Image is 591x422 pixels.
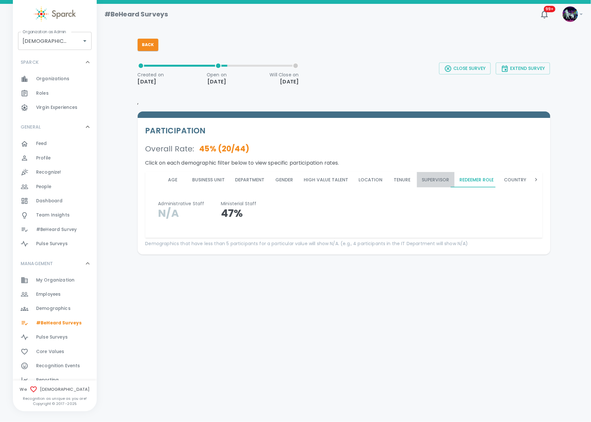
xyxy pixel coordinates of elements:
[13,396,97,401] p: Recognition as unique as you are!
[36,104,78,111] span: Virgin Experiences
[13,137,97,254] div: GENERAL
[36,212,70,218] span: Team Insights
[21,59,39,65] p: SPARCK
[13,273,97,287] a: My Organization
[145,159,543,167] p: Click on each demographic filter below to view specific participation rates.
[36,291,61,298] span: Employees
[13,359,97,373] a: Recognition Events
[221,207,279,220] p: 47%
[299,172,354,187] button: High Value Talent
[36,305,71,312] span: Demographics
[36,320,82,326] span: #BeHeard Surveys
[36,169,61,176] span: Recognize!
[36,198,63,204] span: Dashboard
[270,78,299,86] p: [DATE]
[145,126,543,136] h5: PARTICIPATION
[36,184,51,190] span: People
[13,401,97,406] p: Copyright © 2017 - 2025
[13,386,97,393] span: We [DEMOGRAPHIC_DATA]
[36,277,74,283] span: My Organization
[36,140,47,147] span: Feed
[270,172,299,187] button: Gender
[13,194,97,208] a: Dashboard
[158,172,530,187] div: disabled tabs example
[36,377,59,383] span: Reporting
[145,144,194,154] p: Overall Rate :
[13,345,97,359] a: Core Values
[23,29,66,34] label: Organization as Admin
[13,53,97,72] div: SPARCK
[13,72,97,86] a: Organizations
[207,78,227,86] p: [DATE]
[13,373,97,387] a: Reporting
[13,302,97,316] a: Demographics
[104,9,168,19] h1: #BeHeard Surveys
[21,124,41,130] p: GENERAL
[13,117,97,137] div: GENERAL
[36,76,69,82] span: Organizations
[230,172,270,187] button: Department
[138,39,158,51] button: Back
[36,226,77,233] span: #BeHeard Survey
[13,223,97,237] a: #BeHeard Survey
[80,36,89,45] button: Open
[13,287,97,302] a: Employees
[13,101,97,115] a: Virgin Experiences
[13,86,97,101] div: Roles
[13,165,97,179] a: Recognize!
[13,237,97,251] a: Pulse Surveys
[13,137,97,151] a: Feed
[34,6,76,22] img: Sparck logo
[13,273,97,419] div: MANAGEMENT
[36,155,51,161] span: Profile
[36,241,68,247] span: Pulse Surveys
[13,180,97,194] a: People
[21,260,53,267] p: MANAGEMENT
[13,208,97,222] a: Team Insights
[439,62,491,74] button: Close Survey
[537,6,552,22] button: 99+
[544,6,556,12] span: 99+
[13,316,97,330] a: #BeHeard Surveys
[36,334,68,340] span: Pulse Surveys
[194,144,249,154] p: 45 % ( 20 / 44 )
[496,62,550,74] button: Extend Survey
[221,200,279,207] p: Ministerial Staff
[36,90,49,97] span: Roles
[563,6,578,22] img: Picture of Sparck
[388,172,417,187] button: Tenure
[138,72,164,78] p: Created on
[354,172,388,187] button: Location
[13,330,97,344] a: Pulse Surveys
[138,60,550,254] div: ,
[36,349,64,355] span: Core Values
[187,172,230,187] button: Business Unit
[13,72,97,117] div: SPARCK
[138,78,164,86] p: [DATE]
[270,72,299,78] p: Will Close on
[13,151,97,165] a: Profile
[13,6,97,22] a: Sparck logo
[158,200,216,207] p: Administrative Staff
[13,254,97,273] div: MANAGEMENT
[145,240,543,247] p: Demographics that have less than 5 participants for a particular value will show N/A. (e.g., 4 pa...
[158,206,179,220] span: N/A
[499,172,532,187] button: Country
